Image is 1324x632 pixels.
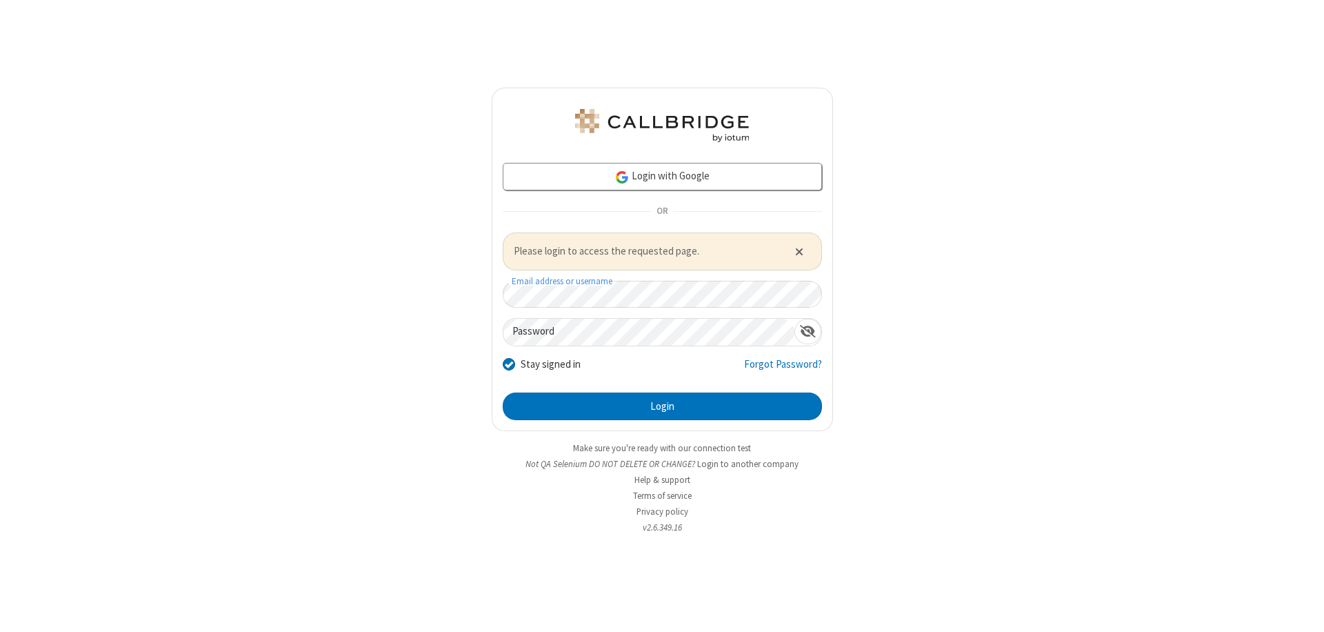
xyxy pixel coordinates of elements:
[636,506,688,517] a: Privacy policy
[503,281,822,308] input: Email address or username
[651,202,673,221] span: OR
[492,521,833,534] li: v2.6.349.16
[697,457,799,471] button: Login to another company
[1290,596,1314,622] iframe: Chat
[514,244,778,259] span: Please login to access the requested page.
[503,393,822,420] button: Login
[633,490,692,502] a: Terms of service
[788,241,810,261] button: Close alert
[503,319,794,346] input: Password
[521,357,581,373] label: Stay signed in
[614,170,630,185] img: google-icon.png
[503,163,822,190] a: Login with Google
[794,319,821,344] div: Show password
[634,474,690,486] a: Help & support
[572,109,752,142] img: QA Selenium DO NOT DELETE OR CHANGE
[573,442,751,454] a: Make sure you're ready with our connection test
[492,457,833,471] li: Not QA Selenium DO NOT DELETE OR CHANGE?
[744,357,822,383] a: Forgot Password?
